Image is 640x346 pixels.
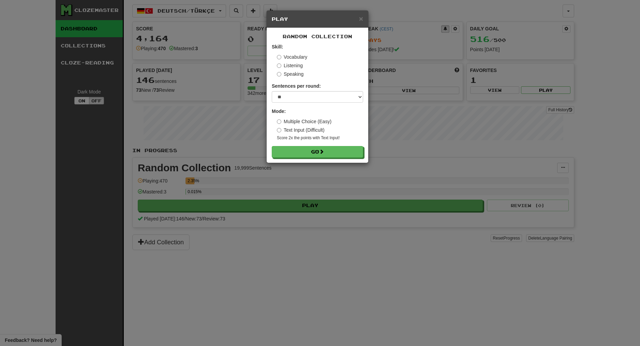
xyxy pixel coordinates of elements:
label: Listening [277,62,303,69]
label: Speaking [277,71,303,77]
label: Sentences per round: [272,83,321,89]
strong: Skill: [272,44,283,49]
input: Text Input (Difficult) [277,128,281,132]
label: Text Input (Difficult) [277,127,325,133]
h5: Play [272,16,363,23]
label: Multiple Choice (Easy) [277,118,331,125]
button: Close [359,15,363,22]
strong: Mode: [272,109,286,114]
button: Go [272,146,363,158]
input: Speaking [277,72,281,76]
label: Vocabulary [277,54,307,60]
input: Multiple Choice (Easy) [277,119,281,124]
small: Score 2x the points with Text Input ! [277,135,363,141]
input: Listening [277,63,281,68]
input: Vocabulary [277,55,281,59]
span: × [359,15,363,23]
span: Random Collection [283,33,352,39]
